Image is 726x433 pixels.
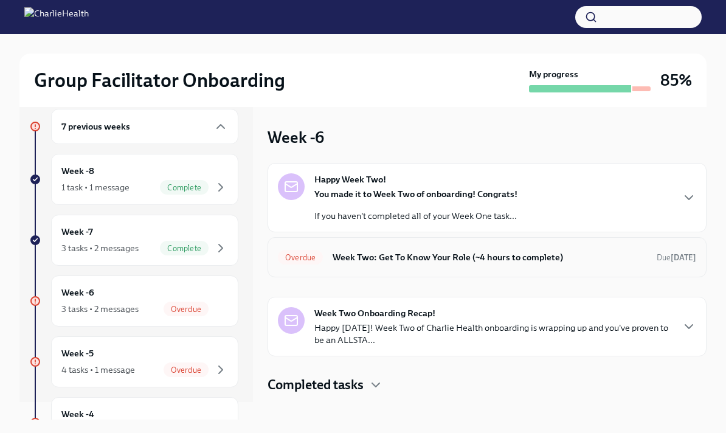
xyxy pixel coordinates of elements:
strong: Happy Week Two! [314,173,386,185]
h6: Week -8 [61,164,94,178]
span: July 21st, 2025 09:00 [657,252,696,263]
h6: Week -6 [61,286,94,299]
h6: 7 previous weeks [61,120,130,133]
h3: 85% [660,69,692,91]
strong: [DATE] [671,253,696,262]
p: Happy [DATE]! Week Two of Charlie Health onboarding is wrapping up and you've proven to be an ALL... [314,322,672,346]
span: Overdue [164,305,209,314]
span: Overdue [278,253,323,262]
img: CharlieHealth [24,7,89,27]
h2: Group Facilitator Onboarding [34,68,285,92]
span: Complete [160,244,209,253]
div: 4 tasks • 1 message [61,364,135,376]
h6: Week -7 [61,225,93,238]
h6: Week -4 [61,407,94,421]
strong: My progress [529,68,578,80]
span: Complete [160,183,209,192]
a: Week -81 task • 1 messageComplete [29,154,238,205]
a: OverdueWeek Two: Get To Know Your Role (~4 hours to complete)Due[DATE] [278,248,696,267]
div: 3 tasks • 2 messages [61,303,139,315]
h6: Week -5 [61,347,94,360]
h6: Week Two: Get To Know Your Role (~4 hours to complete) [333,251,647,264]
div: 3 tasks • 2 messages [61,242,139,254]
h3: Week -6 [268,126,324,148]
strong: Week Two Onboarding Recap! [314,307,435,319]
p: If you haven't completed all of your Week One task... [314,210,517,222]
span: Overdue [164,365,209,375]
a: Week -73 tasks • 2 messagesComplete [29,215,238,266]
a: Week -54 tasks • 1 messageOverdue [29,336,238,387]
span: Due [657,253,696,262]
h4: Completed tasks [268,376,364,394]
div: 1 task • 1 message [61,181,130,193]
div: Completed tasks [268,376,707,394]
strong: You made it to Week Two of onboarding! Congrats! [314,189,517,199]
div: 7 previous weeks [51,109,238,144]
a: Week -63 tasks • 2 messagesOverdue [29,275,238,327]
